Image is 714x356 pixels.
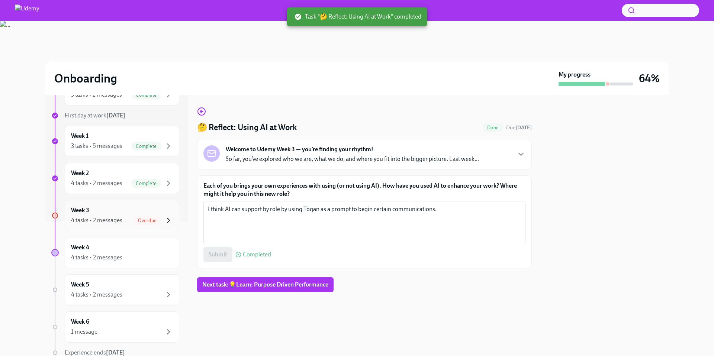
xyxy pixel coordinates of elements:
a: Week 13 tasks • 5 messagesComplete [51,126,179,157]
span: Overdue [134,218,161,223]
label: Each of you brings your own experiences with using (or not using AI). How have you used AI to enh... [203,182,525,198]
p: So far, you’ve explored who we are, what we do, and where you fit into the bigger picture. Last w... [226,155,479,163]
a: Week 54 tasks • 2 messages [51,274,179,305]
span: First day at work [65,112,125,119]
h6: Week 4 [71,243,89,252]
button: Next task:💡Learn: Purpose Driven Performance [197,277,334,292]
div: 1 message [71,328,97,336]
h4: 🤔 Reflect: Using AI at Work [197,122,297,133]
h6: Week 6 [71,318,89,326]
strong: My progress [559,71,591,79]
img: Udemy [15,4,39,16]
a: Week 34 tasks • 2 messagesOverdue [51,200,179,231]
span: Complete [131,143,161,149]
div: 4 tasks • 2 messages [71,216,122,224]
span: Experience ends [65,349,125,356]
h6: Week 5 [71,281,89,289]
span: Complete [131,181,161,186]
div: 4 tasks • 2 messages [71,179,122,187]
a: Week 61 message [51,311,179,343]
span: Next task : 💡Learn: Purpose Driven Performance [202,281,328,288]
strong: Welcome to Udemy Week 3 — you’re finding your rhythm! [226,145,373,153]
strong: [DATE] [106,349,125,356]
span: Completed [243,252,271,258]
a: First day at work[DATE] [51,111,179,120]
h3: 64% [639,72,660,85]
span: Done [483,125,503,130]
h6: Week 3 [71,206,89,214]
strong: [DATE] [106,112,125,119]
div: 3 tasks • 5 messages [71,142,122,150]
strong: [DATE] [515,124,532,131]
textarea: I think AI can support by role by using Toqan as a prompt to begin certain communications. [208,205,521,240]
h6: Week 2 [71,169,89,177]
span: Due [506,124,532,131]
div: 4 tasks • 2 messages [71,291,122,299]
h2: Onboarding [54,71,117,86]
span: August 30th, 2025 17:00 [506,124,532,131]
a: Week 44 tasks • 2 messages [51,237,179,268]
a: Week 24 tasks • 2 messagesComplete [51,163,179,194]
div: 4 tasks • 2 messages [71,253,122,262]
h6: Week 1 [71,132,89,140]
span: Task "🤔 Reflect: Using AI at Work" completed [295,13,421,21]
